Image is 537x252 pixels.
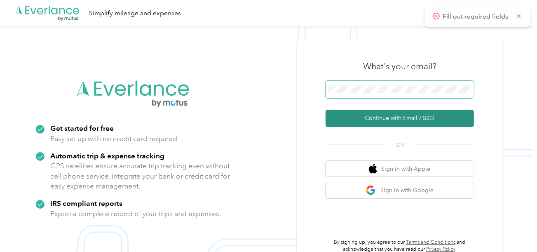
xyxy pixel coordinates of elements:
[50,134,177,144] p: Easy set up with no credit card required
[366,185,376,195] img: google logo
[369,164,377,174] img: apple logo
[89,8,181,19] div: Simplify mileage and expenses
[50,161,230,191] p: GPS satellites ensure accurate trip tracking even without cell phone service. Integrate your bank...
[491,206,537,252] iframe: Everlance-gr Chat Button Frame
[50,124,114,132] strong: Get started for free
[443,12,510,22] p: Fill out required fields
[406,239,455,245] a: Terms and Conditions
[50,151,164,160] strong: Automatic trip & expense tracking
[326,110,474,127] button: Continue with Email / SSO
[326,161,474,177] button: apple logoSign in with Apple
[50,209,221,219] p: Export a complete record of your trips and expenses.
[385,141,414,149] span: OR
[363,61,436,72] h3: What's your email?
[50,199,122,207] strong: IRS compliant reports
[326,182,474,198] button: google logoSign in with Google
